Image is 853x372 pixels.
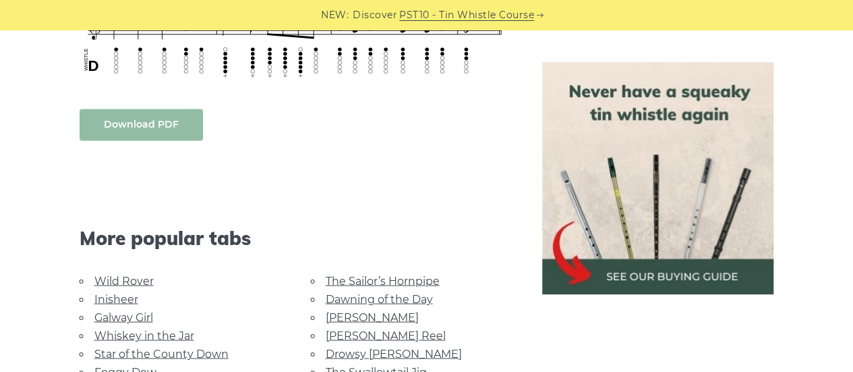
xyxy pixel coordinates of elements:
img: tin whistle buying guide [542,62,774,294]
a: Whiskey in the Jar [94,329,194,342]
a: PST10 - Tin Whistle Course [399,7,534,23]
a: [PERSON_NAME] [326,311,419,323]
a: Galway Girl [94,311,153,323]
a: Dawning of the Day [326,292,433,305]
a: The Sailor’s Hornpipe [326,274,440,287]
a: Download PDF [80,109,203,140]
a: [PERSON_NAME] Reel [326,329,446,342]
a: Inisheer [94,292,138,305]
span: NEW: [321,7,349,23]
a: Star of the County Down [94,347,229,360]
a: Wild Rover [94,274,154,287]
span: More popular tabs [80,226,510,249]
span: Discover [353,7,397,23]
a: Drowsy [PERSON_NAME] [326,347,462,360]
